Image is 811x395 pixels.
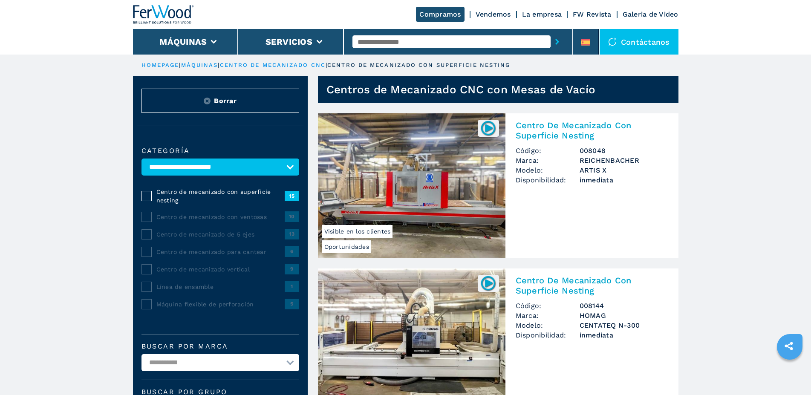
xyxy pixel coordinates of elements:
[179,62,181,68] span: |
[416,7,464,22] a: Compramos
[141,147,299,154] label: categoría
[580,165,668,175] h3: ARTIS X
[516,146,580,156] span: Código:
[322,225,393,238] span: Visible en los clientes
[516,165,580,175] span: Modelo:
[285,211,299,222] span: 10
[133,5,194,24] img: Ferwood
[214,96,237,106] span: Borrar
[156,213,285,221] span: Centro de mecanizado con ventosas
[516,120,668,141] h2: Centro De Mecanizado Con Superficie Nesting
[516,275,668,296] h2: Centro De Mecanizado Con Superficie Nesting
[516,156,580,165] span: Marca:
[156,187,285,205] span: Centro de mecanizado con superficie nesting
[318,113,678,258] a: Centro De Mecanizado Con Superficie Nesting REICHENBACHER ARTIS XOportunidadesVisible en los clie...
[516,320,580,330] span: Modelo:
[218,62,219,68] span: |
[608,37,617,46] img: Contáctanos
[141,343,299,350] label: Buscar por marca
[580,156,668,165] h3: REICHENBACHER
[516,311,580,320] span: Marca:
[156,265,285,274] span: Centro de mecanizado vertical
[285,281,299,291] span: 1
[204,98,211,104] img: Reset
[181,62,218,68] a: máquinas
[476,10,511,18] a: Vendemos
[516,301,580,311] span: Código:
[326,62,327,68] span: |
[266,37,312,47] button: Servicios
[551,32,564,52] button: submit-button
[326,83,596,96] h1: Centros de Mecanizado CNC con Mesas de Vacío
[580,311,668,320] h3: HOMAG
[623,10,678,18] a: Galeria de Video
[580,320,668,330] h3: CENTATEQ N-300
[580,175,668,185] span: inmediata
[327,61,510,69] p: centro de mecanizado con superficie nesting
[580,301,668,311] h3: 008144
[322,240,371,253] span: Oportunidades
[220,62,326,68] a: centro de mecanizado cnc
[580,330,668,340] span: inmediata
[285,246,299,257] span: 6
[318,113,505,258] img: Centro De Mecanizado Con Superficie Nesting REICHENBACHER ARTIS X
[573,10,612,18] a: FW Revista
[480,120,496,136] img: 008048
[141,89,299,113] button: ResetBorrar
[156,248,285,256] span: Centro de mecanizado para cantear
[516,330,580,340] span: Disponibilidad:
[516,175,580,185] span: Disponibilidad:
[156,230,285,239] span: Centro de mecanizado de 5 ejes
[159,37,207,47] button: Máquinas
[156,300,285,309] span: Máquina flexible de perforación
[522,10,562,18] a: La empresa
[156,283,285,291] span: Línea de ensamble
[285,229,299,239] span: 13
[580,146,668,156] h3: 008048
[480,275,496,291] img: 008144
[600,29,678,55] div: Contáctanos
[285,299,299,309] span: 5
[778,335,799,357] a: sharethis
[141,62,179,68] a: HOMEPAGE
[285,264,299,274] span: 9
[285,191,299,201] span: 15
